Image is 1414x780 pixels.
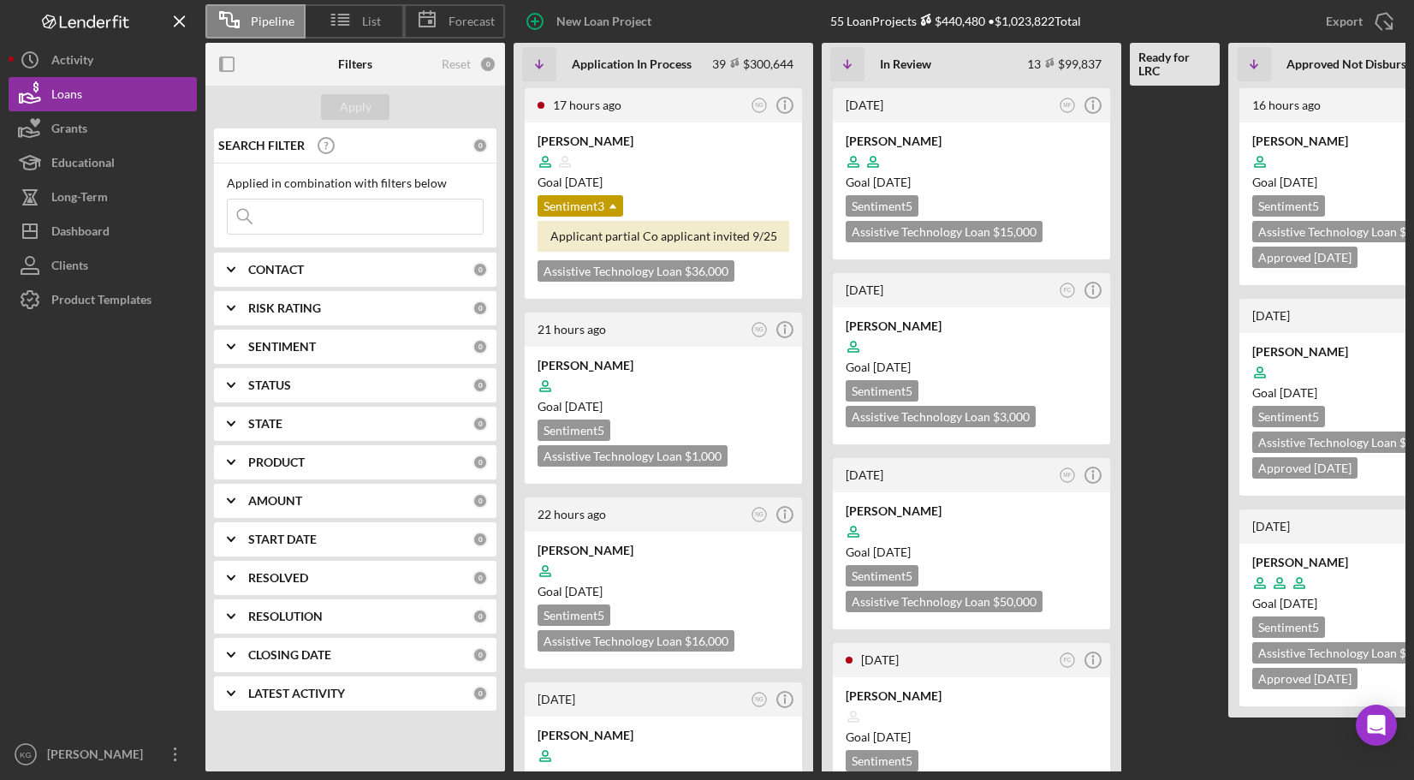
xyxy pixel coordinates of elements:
button: NG [748,688,771,712]
b: STATE [248,417,282,431]
button: Loans [9,77,197,111]
button: Export [1309,4,1405,39]
span: Goal [538,175,603,189]
time: 2025-09-26 06:48 [553,98,621,112]
b: LATEST ACTIVITY [248,687,345,700]
button: NG [748,319,771,342]
text: NG [755,512,763,518]
span: Goal [1252,596,1317,610]
div: [PERSON_NAME] [846,133,1097,150]
span: $15,000 [993,224,1037,239]
div: $440,480 [917,14,985,28]
text: MF [1063,102,1071,108]
button: Educational [9,146,197,180]
time: 2025-09-25 18:57 [846,283,883,297]
div: Sentiment 5 [846,565,918,586]
div: 0 [472,262,488,277]
div: 0 [472,416,488,432]
time: 10/23/2025 [873,175,911,189]
b: RESOLVED [248,571,308,585]
span: Goal [846,729,911,744]
div: 0 [472,609,488,624]
div: New Loan Project [556,4,651,39]
button: Clients [9,248,197,283]
div: Assistive Technology Loan [846,406,1036,427]
div: 0 [472,339,488,354]
div: 0 [472,138,488,153]
div: Sentiment 5 [846,750,918,771]
span: $3,000 [993,409,1030,424]
div: Sentiment 5 [538,420,610,441]
time: 2025-09-26 01:39 [538,507,606,521]
time: 10/22/2025 [873,545,911,559]
div: Assistive Technology Loan [846,221,1043,242]
a: 17 hours agoNG[PERSON_NAME]Goal [DATE]Sentiment3Applicant partial Co applicant invited 9/25Assist... [522,86,805,301]
div: Approved [DATE] [1252,457,1358,479]
time: 10/25/2025 [565,175,603,189]
span: Goal [538,584,603,598]
time: 10/23/2025 [873,360,911,374]
text: MF [1063,472,1071,478]
span: Pipeline [251,15,294,28]
div: Assistive Technology Loan [538,260,734,282]
span: $50,000 [993,594,1037,609]
b: START DATE [248,533,317,546]
div: Sentiment 5 [538,604,610,626]
div: [PERSON_NAME] [846,688,1097,705]
span: $36,000 [685,264,728,278]
span: Goal [538,399,603,414]
time: 10/09/2025 [1280,385,1317,400]
text: FC [1064,657,1072,663]
div: Educational [51,146,115,184]
time: 2025-09-23 18:48 [861,652,899,667]
span: Goal [1252,385,1317,400]
button: Activity [9,43,197,77]
div: Sentiment 3 [538,195,623,217]
time: 10/26/2025 [565,399,603,414]
text: NG [755,327,763,333]
span: List [362,15,381,28]
div: Export [1326,4,1363,39]
time: 10/23/2025 [873,729,911,744]
a: [DATE]MF[PERSON_NAME]Goal [DATE]Sentiment5Assistive Technology Loan $15,000 [830,86,1113,262]
button: FC [1056,649,1079,672]
div: Applicant partial Co applicant invited 9/25 [538,221,789,252]
time: 2025-09-25 22:08 [846,98,883,112]
time: 10/02/2025 [1280,596,1317,610]
text: FC [1064,287,1072,293]
div: Assistive Technology Loan [538,445,728,467]
div: 0 [472,647,488,663]
div: Sentiment 5 [1252,195,1325,217]
div: Dashboard [51,214,110,253]
div: Loans [51,77,82,116]
time: 2025-09-25 19:05 [1252,519,1290,533]
div: 0 [472,686,488,701]
button: MF [1056,464,1079,487]
button: Product Templates [9,283,197,317]
time: 2025-09-26 07:05 [1252,98,1321,112]
div: 55 Loan Projects • $1,023,822 Total [830,14,1081,28]
b: RISK RATING [248,301,321,315]
b: SEARCH FILTER [218,139,305,152]
a: Dashboard [9,214,197,248]
div: 0 [472,301,488,316]
b: RESOLUTION [248,610,323,623]
div: Product Templates [51,283,151,321]
div: Applied in combination with filters below [227,176,484,190]
div: Activity [51,43,93,81]
div: Assistive Technology Loan [846,591,1043,612]
b: AMOUNT [248,494,302,508]
time: 2025-09-25 22:12 [1252,308,1290,323]
button: MF [1056,94,1079,117]
time: 10/25/2025 [565,584,603,598]
span: Goal [846,360,911,374]
text: KG [20,750,32,759]
span: Goal [1252,175,1317,189]
time: 2025-09-24 18:00 [846,467,883,482]
b: STATUS [248,378,291,392]
button: Long-Term [9,180,197,214]
div: Reset [442,57,471,71]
